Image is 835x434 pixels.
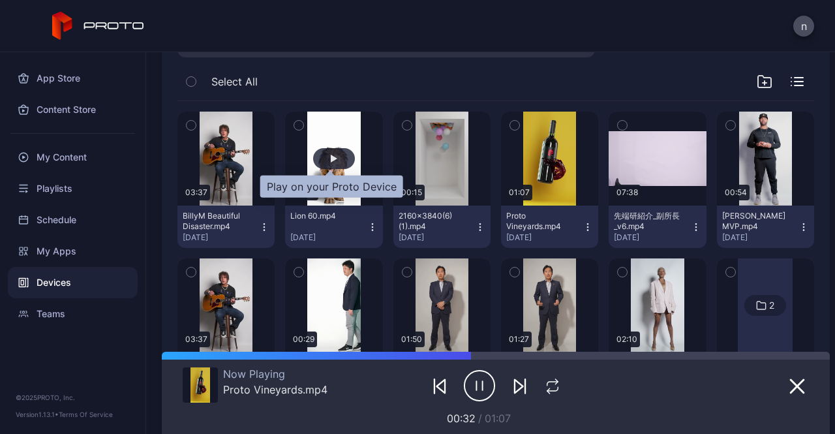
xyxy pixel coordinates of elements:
span: / [478,412,482,425]
a: Teams [8,298,138,330]
div: Proto Vineyards.mp4 [506,211,578,232]
span: Select All [211,74,258,89]
button: n [793,16,814,37]
button: 先端研紹介_副所長_v6.mp4[DATE] [609,206,706,248]
a: Content Store [8,94,138,125]
div: 2160×3840(6)(1).mp4 [399,211,470,232]
div: [DATE] [399,232,475,243]
button: BillyM Beautiful Disaster.mp4[DATE] [177,206,275,248]
div: Albert Pujols MVP.mp4 [722,211,794,232]
button: 2160×3840(6)(1).mp4[DATE] [393,206,491,248]
a: App Store [8,63,138,94]
span: Version 1.13.1 • [16,411,59,418]
span: 00:32 [447,412,476,425]
div: [DATE] [506,232,583,243]
div: 先端研紹介_副所長_v6.mp4 [614,211,686,232]
button: Lion 60.mp4[DATE] [285,206,382,248]
button: [PERSON_NAME] MVP.mp4[DATE] [717,206,814,248]
a: Schedule [8,204,138,236]
div: © 2025 PROTO, Inc. [16,392,130,403]
div: Lion 60.mp4 [290,211,362,221]
button: Proto Vineyards.mp4[DATE] [501,206,598,248]
div: [DATE] [722,232,798,243]
div: [DATE] [614,232,690,243]
div: [DATE] [183,232,259,243]
a: Playlists [8,173,138,204]
a: Terms Of Service [59,411,113,418]
div: Proto Vineyards.mp4 [223,383,327,396]
a: My Content [8,142,138,173]
div: BillyM Beautiful Disaster.mp4 [183,211,254,232]
a: My Apps [8,236,138,267]
span: 01:07 [485,412,511,425]
div: Now Playing [223,367,327,380]
div: 2 [769,300,774,311]
div: [DATE] [290,232,367,243]
a: Devices [8,267,138,298]
div: Play on your Proto Device [260,176,403,198]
